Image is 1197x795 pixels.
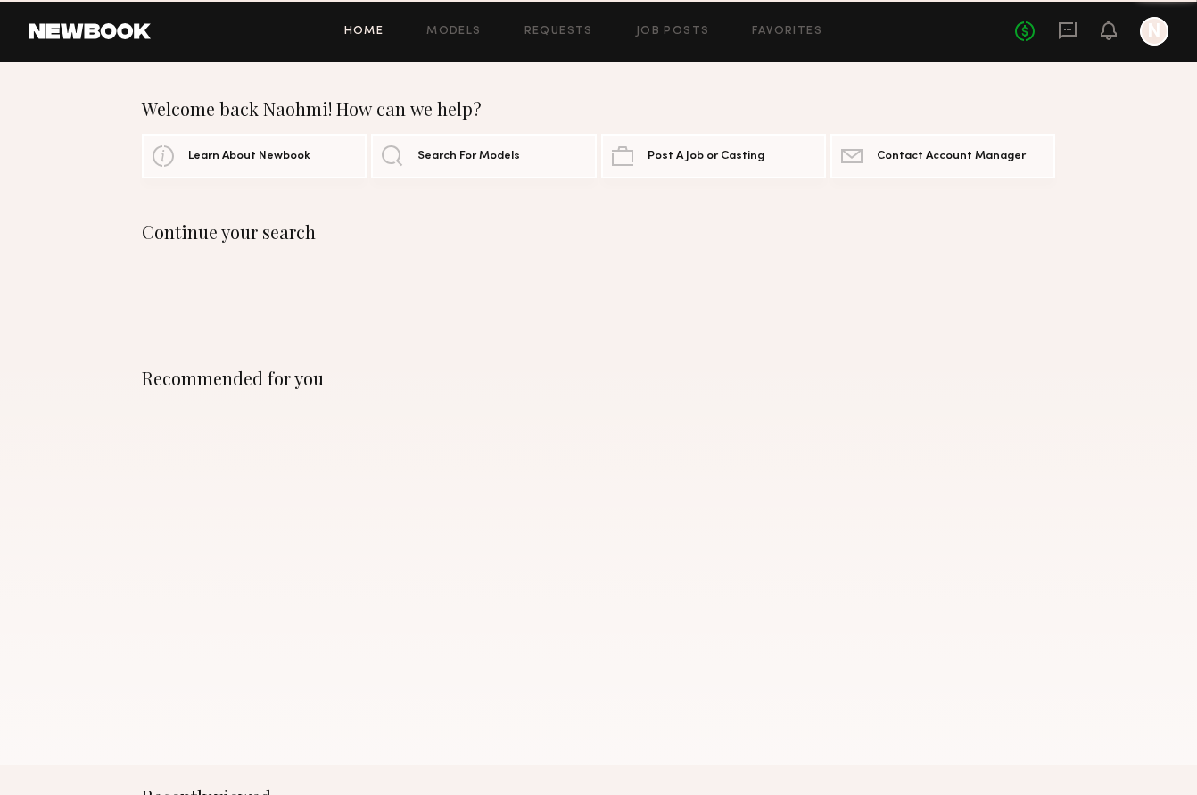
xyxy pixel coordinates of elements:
[601,134,826,178] a: Post A Job or Casting
[142,221,1055,243] div: Continue your search
[752,26,822,37] a: Favorites
[142,368,1055,389] div: Recommended for you
[344,26,384,37] a: Home
[142,134,367,178] a: Learn About Newbook
[426,26,481,37] a: Models
[648,151,764,162] span: Post A Job or Casting
[877,151,1026,162] span: Contact Account Manager
[636,26,710,37] a: Job Posts
[417,151,520,162] span: Search For Models
[830,134,1055,178] a: Contact Account Manager
[142,98,1055,120] div: Welcome back Naohmi! How can we help?
[1140,17,1168,46] a: N
[524,26,593,37] a: Requests
[371,134,596,178] a: Search For Models
[188,151,310,162] span: Learn About Newbook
